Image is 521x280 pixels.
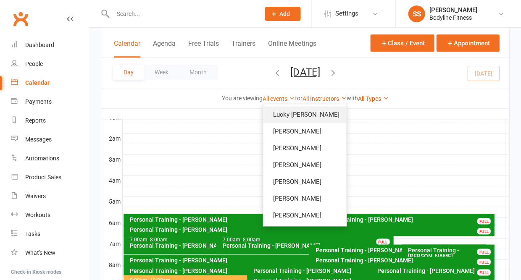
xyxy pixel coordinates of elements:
[25,60,43,67] div: People
[101,217,122,228] th: 6am
[315,247,484,253] div: Personal Training - [PERSON_NAME]
[25,117,46,124] div: Reports
[335,4,358,23] span: Settings
[376,267,492,273] div: Personal Training - [PERSON_NAME]
[232,39,255,58] button: Trainers
[25,136,52,143] div: Messages
[477,249,490,255] div: FULL
[222,242,391,248] div: Personal Training - [PERSON_NAME]
[129,216,484,222] div: Personal Training - [PERSON_NAME]
[11,225,89,243] a: Tasks
[376,238,389,245] div: FULL
[11,130,89,149] a: Messages
[101,154,122,165] th: 3am
[129,226,492,232] div: Personal Training - [PERSON_NAME]
[25,42,54,48] div: Dashboard
[101,133,122,144] th: 2am
[25,212,50,218] div: Workouts
[11,36,89,55] a: Dashboard
[290,66,320,78] button: [DATE]
[263,123,346,140] a: [PERSON_NAME]
[265,7,300,21] button: Add
[25,193,46,199] div: Waivers
[25,174,61,181] div: Product Sales
[240,236,260,242] span: - 8:00am
[101,259,122,270] th: 8am
[295,95,303,102] strong: for
[129,242,299,248] div: Personal Training - [PERSON_NAME]
[153,39,176,58] button: Agenda
[11,168,89,187] a: Product Sales
[147,236,168,242] span: - 8:00am
[129,267,360,273] div: Personal Training - [PERSON_NAME]
[358,95,389,102] a: All Types
[408,247,493,259] div: Personal Training - [PERSON_NAME]
[263,173,346,190] a: [PERSON_NAME]
[253,267,484,273] div: Personal Training - [PERSON_NAME]
[370,34,434,52] button: Class / Event
[436,34,499,52] button: Appointment
[429,14,477,21] div: Bodyline Fitness
[347,95,358,102] strong: with
[110,8,254,20] input: Search...
[25,230,40,237] div: Tasks
[222,95,263,102] strong: You are viewing
[263,95,295,102] a: All events
[144,65,179,80] button: Week
[263,140,346,157] a: [PERSON_NAME]
[408,5,425,22] div: SS
[268,39,316,58] button: Online Meetings
[11,111,89,130] a: Reports
[11,92,89,111] a: Payments
[477,228,490,234] div: FULL
[101,238,122,249] th: 7am
[10,8,31,29] a: Clubworx
[11,243,89,262] a: What's New
[315,257,492,263] div: Personal Training - [PERSON_NAME]
[11,187,89,206] a: Waivers
[25,249,55,256] div: What's New
[315,216,492,222] div: Personal Training - [PERSON_NAME]
[25,79,50,86] div: Calendar
[11,206,89,225] a: Workouts
[477,269,490,275] div: FULL
[114,39,140,58] button: Calendar
[113,65,144,80] button: Day
[263,106,346,123] a: Lucky [PERSON_NAME]
[303,95,347,102] a: All Instructors
[25,155,59,162] div: Automations
[263,207,346,224] a: [PERSON_NAME]
[477,259,490,265] div: FULL
[222,237,391,242] div: 7:00am
[263,157,346,173] a: [PERSON_NAME]
[279,10,290,17] span: Add
[11,149,89,168] a: Automations
[101,175,122,186] th: 4am
[129,237,299,242] div: 7:00am
[477,218,490,224] div: FULL
[11,73,89,92] a: Calendar
[11,55,89,73] a: People
[122,108,505,119] th: [DATE]
[101,196,122,207] th: 5am
[25,98,52,105] div: Payments
[429,6,477,14] div: [PERSON_NAME]
[188,39,219,58] button: Free Trials
[179,65,217,80] button: Month
[263,190,346,207] a: [PERSON_NAME]
[129,257,484,263] div: Personal Training - [PERSON_NAME]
